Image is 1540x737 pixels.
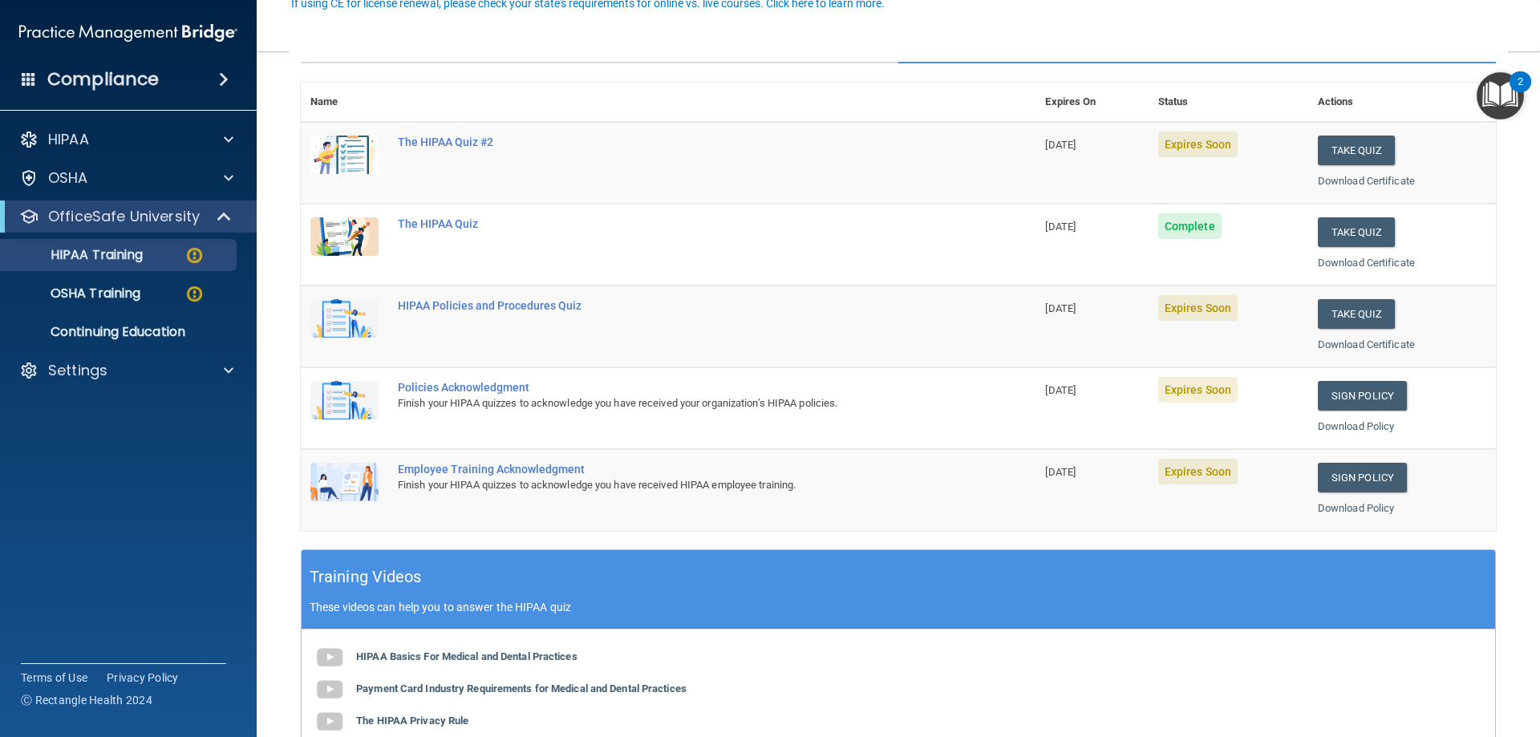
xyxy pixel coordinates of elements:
img: warning-circle.0cc9ac19.png [184,245,205,265]
th: Name [301,83,388,122]
p: Continuing Education [10,324,229,340]
a: Download Policy [1318,502,1395,514]
button: Open Resource Center, 2 new notifications [1477,72,1524,119]
th: Expires On [1035,83,1148,122]
p: OSHA [48,168,88,188]
div: Policies Acknowledgment [398,381,955,394]
a: HIPAA [19,130,233,149]
span: [DATE] [1045,139,1076,151]
a: Download Certificate [1318,257,1415,269]
span: [DATE] [1045,221,1076,233]
p: HIPAA [48,130,89,149]
b: Payment Card Industry Requirements for Medical and Dental Practices [356,682,687,694]
a: Privacy Policy [107,670,179,686]
span: [DATE] [1045,384,1076,396]
h4: Compliance [47,68,159,91]
h5: Training Videos [310,563,422,591]
p: OfficeSafe University [48,207,200,226]
a: Settings [19,361,233,380]
span: Ⓒ Rectangle Health 2024 [21,692,152,708]
th: Actions [1308,83,1496,122]
a: Download Certificate [1318,175,1415,187]
p: Settings [48,361,107,380]
span: [DATE] [1045,466,1076,478]
div: The HIPAA Quiz #2 [398,136,955,148]
span: Expires Soon [1158,295,1238,321]
div: The HIPAA Quiz [398,217,955,230]
b: The HIPAA Privacy Rule [356,715,468,727]
img: gray_youtube_icon.38fcd6cc.png [314,642,346,674]
span: Complete [1158,213,1222,239]
div: Finish your HIPAA quizzes to acknowledge you have received HIPAA employee training. [398,476,955,495]
img: gray_youtube_icon.38fcd6cc.png [314,674,346,706]
button: Take Quiz [1318,217,1395,247]
p: OSHA Training [10,285,140,302]
button: Take Quiz [1318,299,1395,329]
p: HIPAA Training [10,247,143,263]
span: [DATE] [1045,302,1076,314]
div: Finish your HIPAA quizzes to acknowledge you have received your organization’s HIPAA policies. [398,394,955,413]
a: Sign Policy [1318,381,1407,411]
b: HIPAA Basics For Medical and Dental Practices [356,650,577,662]
th: Status [1149,83,1308,122]
span: Expires Soon [1158,459,1238,484]
a: OSHA [19,168,233,188]
span: Expires Soon [1158,132,1238,157]
img: PMB logo [19,17,237,49]
button: Take Quiz [1318,136,1395,165]
p: These videos can help you to answer the HIPAA quiz [310,601,1487,613]
div: 2 [1518,82,1523,103]
img: warning-circle.0cc9ac19.png [184,284,205,304]
span: Expires Soon [1158,377,1238,403]
div: HIPAA Policies and Procedures Quiz [398,299,955,312]
a: OfficeSafe University [19,207,233,226]
a: Download Policy [1318,420,1395,432]
a: Download Certificate [1318,338,1415,350]
a: Terms of Use [21,670,87,686]
a: Sign Policy [1318,463,1407,492]
iframe: Drift Widget Chat Controller [1460,626,1521,687]
div: Employee Training Acknowledgment [398,463,955,476]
